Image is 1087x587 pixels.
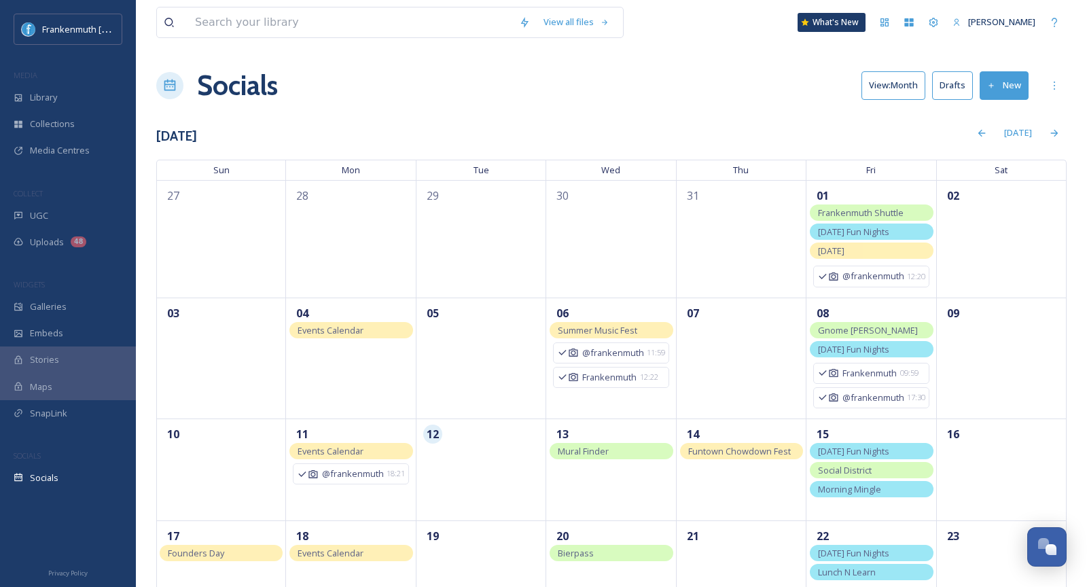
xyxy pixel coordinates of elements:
[683,304,702,323] span: 07
[1027,527,1067,567] button: Open Chat
[818,464,872,476] span: Social District
[688,445,791,457] span: Funtown Chowdown Fest
[322,467,383,480] span: @frankenmuth
[553,425,572,444] span: 13
[22,22,35,36] img: Social%20Media%20PFP%202025.jpg
[932,71,980,99] a: Drafts
[546,160,676,180] span: Wed
[806,160,936,180] span: Fri
[818,324,918,336] span: Gnome [PERSON_NAME]
[156,160,286,180] span: Sun
[286,160,416,180] span: Mon
[842,391,904,404] span: @frankenmuth
[14,188,43,198] span: COLLECT
[30,209,48,222] span: UGC
[937,160,1067,180] span: Sat
[647,347,665,359] span: 11:59
[168,547,224,559] span: Founders Day
[813,527,832,546] span: 22
[944,186,963,205] span: 02
[293,186,312,205] span: 28
[818,566,876,578] span: Lunch N Learn
[30,300,67,313] span: Galleries
[944,527,963,546] span: 23
[900,368,919,379] span: 09:59
[818,207,904,235] span: Frankenmuth Shuttle Starts
[818,547,889,559] span: [DATE] Fun Nights
[14,450,41,461] span: SOCIALS
[298,445,363,457] span: Events Calendar
[30,236,64,249] span: Uploads
[416,160,546,180] span: Tue
[582,346,643,359] span: @frankenmuth
[944,304,963,323] span: 09
[640,372,658,383] span: 12:22
[48,569,88,577] span: Privacy Policy
[968,16,1035,28] span: [PERSON_NAME]
[907,392,925,404] span: 17:30
[14,279,45,289] span: WIDGETS
[558,324,637,336] span: Summer Music Fest
[423,527,442,546] span: 19
[932,71,973,99] button: Drafts
[30,144,90,157] span: Media Centres
[164,527,183,546] span: 17
[30,327,63,340] span: Embeds
[818,445,889,457] span: [DATE] Fun Nights
[813,186,832,205] span: 01
[818,245,844,257] span: [DATE]
[683,425,702,444] span: 14
[30,118,75,130] span: Collections
[813,304,832,323] span: 08
[293,304,312,323] span: 04
[553,186,572,205] span: 30
[861,71,925,99] button: View:Month
[164,186,183,205] span: 27
[42,22,145,35] span: Frankenmuth [US_STATE]
[293,527,312,546] span: 18
[798,13,866,32] a: What's New
[30,91,57,104] span: Library
[164,425,183,444] span: 10
[423,304,442,323] span: 05
[30,407,67,420] span: SnapLink
[164,304,183,323] span: 03
[387,468,405,480] span: 18:21
[997,120,1039,146] div: [DATE]
[946,9,1042,35] a: [PERSON_NAME]
[842,367,897,380] span: Frankenmuth
[298,547,363,559] span: Events Calendar
[30,472,58,484] span: Socials
[188,7,512,37] input: Search your library
[582,371,637,384] span: Frankenmuth
[156,126,197,146] h3: [DATE]
[423,425,442,444] span: 12
[423,186,442,205] span: 29
[48,564,88,580] a: Privacy Policy
[14,70,37,80] span: MEDIA
[818,226,889,238] span: [DATE] Fun Nights
[842,270,904,283] span: @frankenmuth
[30,353,59,366] span: Stories
[30,380,52,393] span: Maps
[558,445,609,457] span: Mural Finder
[683,186,702,205] span: 31
[293,425,312,444] span: 11
[980,71,1029,99] button: New
[944,425,963,444] span: 16
[818,483,881,495] span: Morning Mingle
[197,65,278,106] a: Socials
[553,527,572,546] span: 20
[813,425,832,444] span: 15
[298,324,363,336] span: Events Calendar
[558,547,594,559] span: Bierpass
[683,527,702,546] span: 21
[71,236,86,247] div: 48
[537,9,616,35] a: View all files
[818,343,889,355] span: [DATE] Fun Nights
[677,160,806,180] span: Thu
[553,304,572,323] span: 06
